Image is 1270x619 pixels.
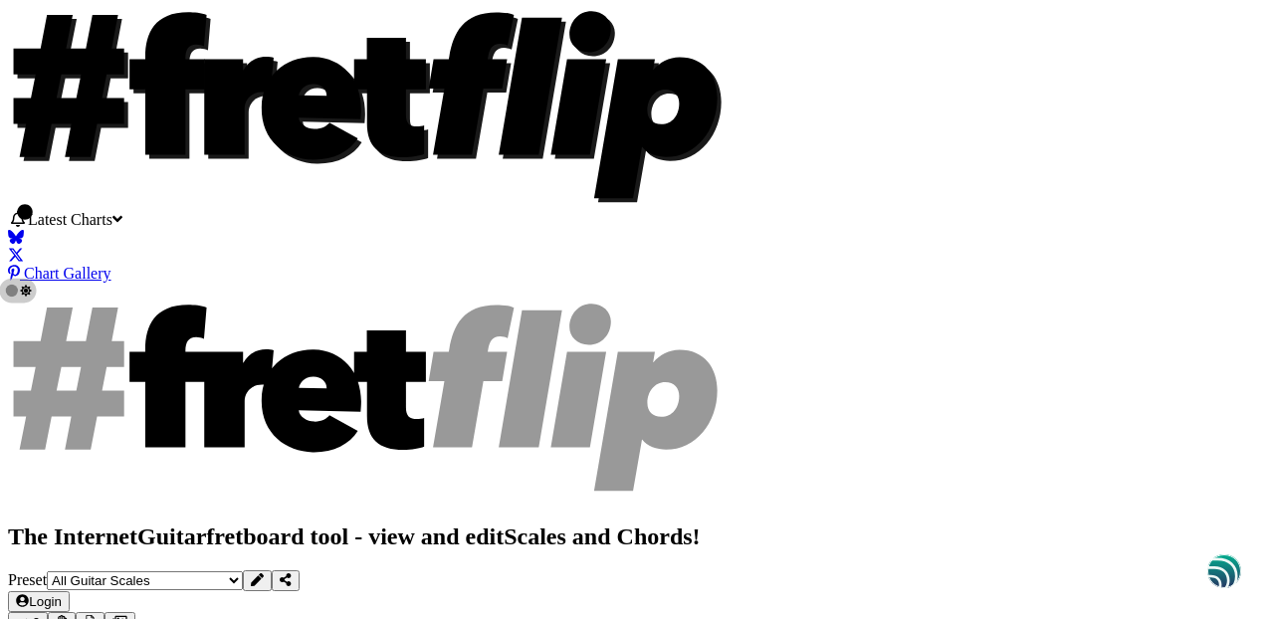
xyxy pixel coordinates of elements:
span: Guitar [137,523,206,549]
span: Scales and Chords! [504,523,700,549]
div: Chart Gallery [8,265,1262,283]
span: Preset [8,571,47,588]
select: Preset [47,571,243,590]
img: svg+xml;base64,PHN2ZyB3aWR0aD0iNDgiIGhlaWdodD0iNDgiIHZpZXdCb3g9IjAgMCA0OCA0OCIgZmlsbD0ibm9uZSIgeG... [1207,552,1241,589]
a: Follow #fretflip at X [8,247,1262,265]
a: #fretflip at Pinterest [8,265,1262,283]
button: Login [8,591,70,612]
a: Follow #fretflip at Bluesky [8,229,1262,247]
button: Edit Preset [243,570,272,591]
span: Toggle light / dark theme [8,283,28,300]
h2: The Internet fretboard tool - view and edit [8,523,1262,550]
span: Latest Charts [28,211,112,228]
button: Share Preset [272,570,300,591]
